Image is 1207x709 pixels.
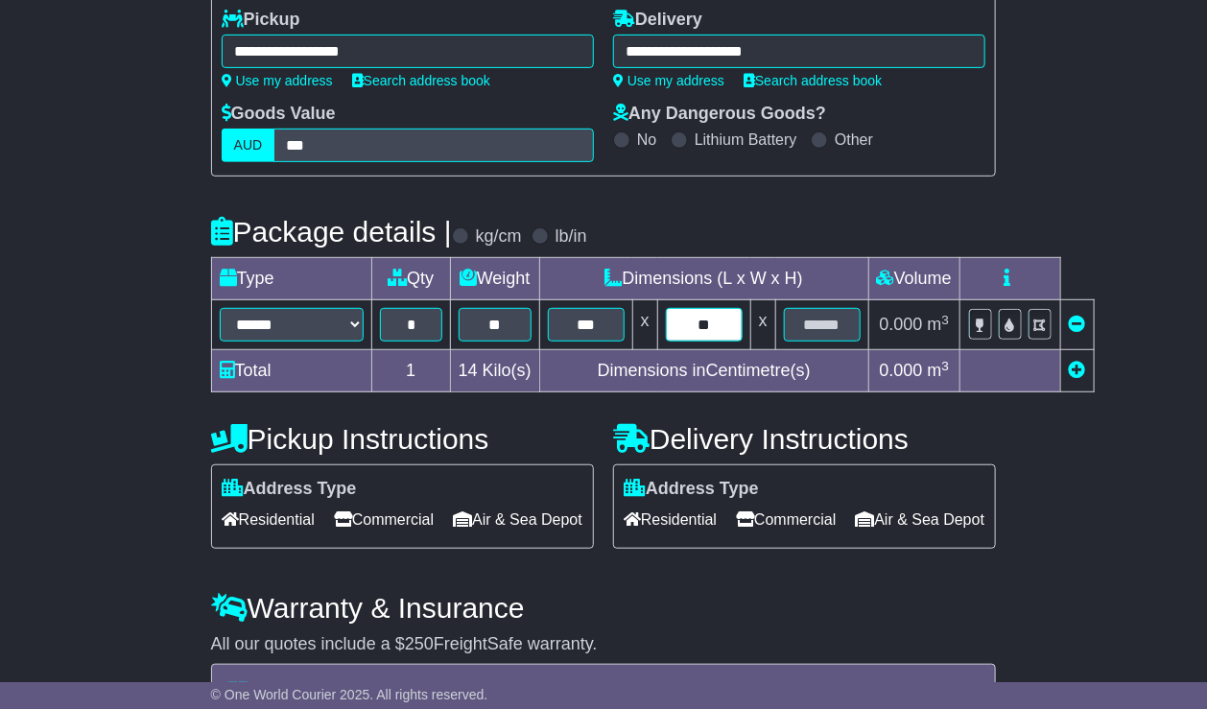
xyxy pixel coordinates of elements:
[928,315,950,334] span: m
[405,634,434,653] span: 250
[637,130,656,149] label: No
[928,361,950,380] span: m
[1069,361,1086,380] a: Add new item
[211,634,997,655] div: All our quotes include a $ FreightSafe warranty.
[736,505,836,534] span: Commercial
[352,73,490,88] a: Search address book
[942,359,950,373] sup: 3
[856,505,985,534] span: Air & Sea Depot
[613,423,996,455] h4: Delivery Instructions
[211,687,488,702] span: © One World Courier 2025. All rights reserved.
[371,350,450,392] td: 1
[476,226,522,248] label: kg/cm
[750,300,775,350] td: x
[211,216,452,248] h4: Package details |
[222,73,333,88] a: Use my address
[211,423,594,455] h4: Pickup Instructions
[879,361,922,380] span: 0.000
[222,505,315,534] span: Residential
[624,479,759,500] label: Address Type
[613,10,702,31] label: Delivery
[450,350,539,392] td: Kilo(s)
[450,258,539,300] td: Weight
[1069,315,1086,334] a: Remove this item
[613,73,724,88] a: Use my address
[835,130,873,149] label: Other
[868,258,959,300] td: Volume
[613,104,826,125] label: Any Dangerous Goods?
[556,226,587,248] label: lb/in
[632,300,657,350] td: x
[624,505,717,534] span: Residential
[371,258,450,300] td: Qty
[222,129,275,162] label: AUD
[879,315,922,334] span: 0.000
[459,361,478,380] span: 14
[539,258,868,300] td: Dimensions (L x W x H)
[695,130,797,149] label: Lithium Battery
[211,258,371,300] td: Type
[211,350,371,392] td: Total
[744,73,882,88] a: Search address book
[334,505,434,534] span: Commercial
[453,505,582,534] span: Air & Sea Depot
[222,104,336,125] label: Goods Value
[211,592,997,624] h4: Warranty & Insurance
[942,313,950,327] sup: 3
[539,350,868,392] td: Dimensions in Centimetre(s)
[222,10,300,31] label: Pickup
[222,479,357,500] label: Address Type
